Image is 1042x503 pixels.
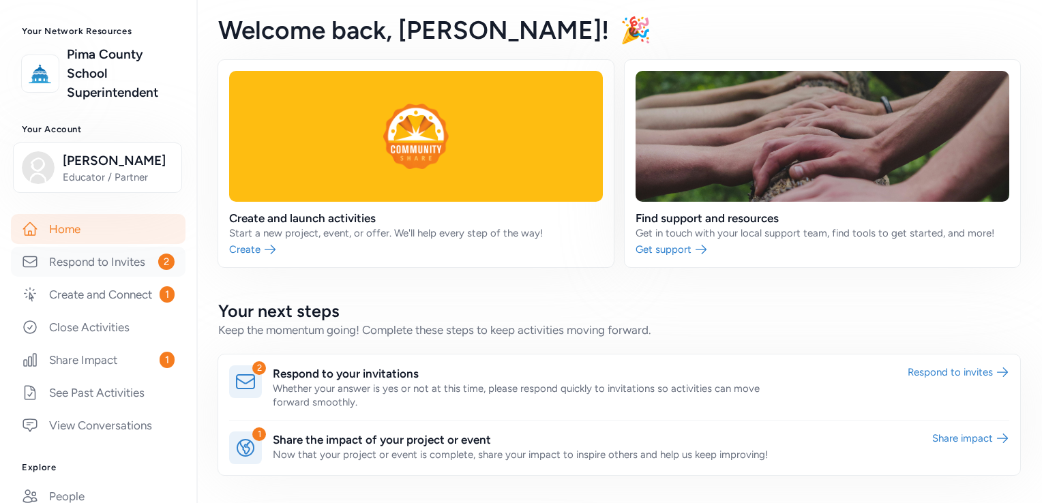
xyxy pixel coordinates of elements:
[25,59,55,89] img: logo
[252,361,266,375] div: 2
[22,26,175,37] h3: Your Network Resources
[620,15,651,45] span: 🎉
[11,279,185,309] a: Create and Connect1
[11,345,185,375] a: Share Impact1
[11,410,185,440] a: View Conversations
[63,151,173,170] span: [PERSON_NAME]
[160,352,175,368] span: 1
[11,312,185,342] a: Close Activities
[13,142,182,193] button: [PERSON_NAME]Educator / Partner
[22,462,175,473] h3: Explore
[11,214,185,244] a: Home
[218,322,1020,338] div: Keep the momentum going! Complete these steps to keep activities moving forward.
[218,300,1020,322] h2: Your next steps
[63,170,173,184] span: Educator / Partner
[11,247,185,277] a: Respond to Invites2
[67,45,175,102] a: Pima County School Superintendent
[158,254,175,270] span: 2
[160,286,175,303] span: 1
[218,15,609,45] span: Welcome back , [PERSON_NAME]!
[252,427,266,441] div: 1
[22,124,175,135] h3: Your Account
[11,378,185,408] a: See Past Activities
